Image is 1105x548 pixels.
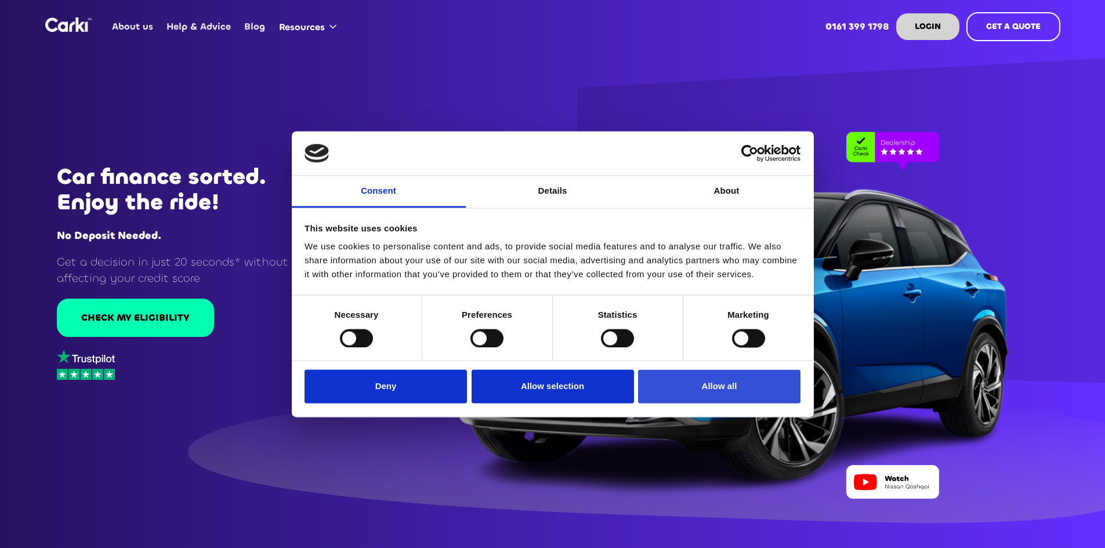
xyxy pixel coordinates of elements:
[986,21,1041,32] strong: GET A QUOTE
[305,144,329,162] img: logo
[106,4,160,49] a: About us
[305,222,800,235] div: This website uses cookies
[825,20,889,32] strong: 0161 399 1798
[598,310,637,320] strong: Statistics
[915,21,941,32] strong: LOGIN
[305,240,800,282] div: We use cookies to personalise content and ads, to provide social media features and to analyse ou...
[81,311,190,324] div: CHECK MY ELIGIBILITY
[466,176,640,208] a: Details
[818,4,896,49] a: 0161 399 1798
[638,370,800,404] button: Allow all
[305,370,467,404] button: Deny
[57,164,317,215] h1: Car finance sorted. Enjoy the ride!
[57,228,161,242] strong: No Deposit Needed.
[462,310,512,320] strong: Preferences
[699,144,800,162] a: Usercentrics Cookiebot - opens in a new window
[279,21,325,34] div: Resources
[472,370,634,404] button: Allow selection
[57,254,317,286] p: Get a decision in just 20 seconds* without affecting your credit score
[45,17,92,32] a: home
[896,13,959,40] a: LOGIN
[727,310,769,320] strong: Marketing
[160,4,238,49] a: Help & Advice
[45,17,92,32] img: Logo
[640,176,814,208] a: About
[292,176,466,208] a: Consent
[57,369,115,380] img: stars
[966,12,1060,41] a: GET A QUOTE
[238,4,272,49] a: Blog
[57,350,115,364] img: trustpilot
[272,5,348,49] div: Resources
[57,299,214,337] a: CHECK MY ELIGIBILITY
[335,310,379,320] strong: Necessary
